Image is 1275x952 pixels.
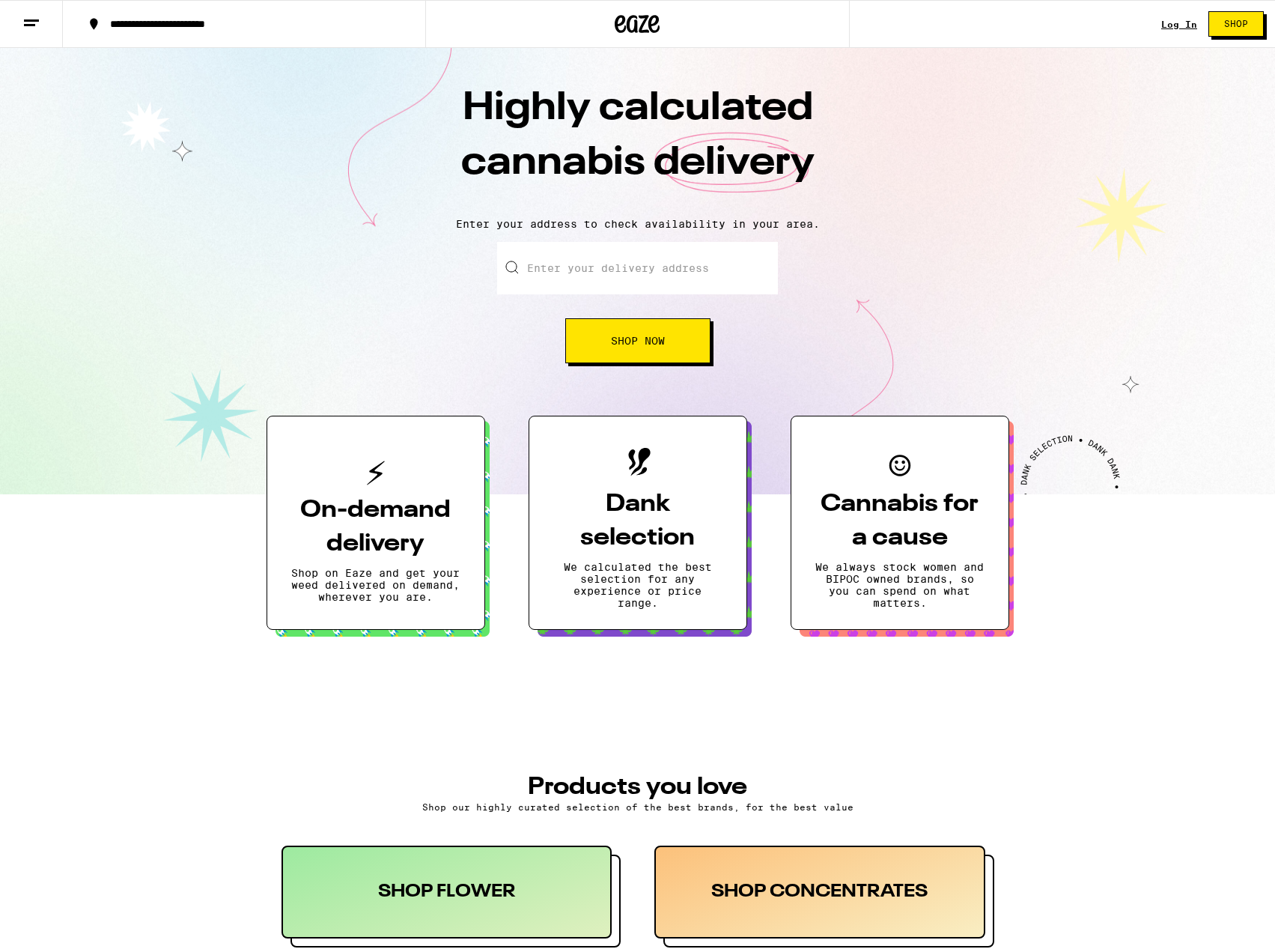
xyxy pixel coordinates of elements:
span: Shop [1224,19,1248,28]
input: Enter your delivery address [497,242,778,294]
span: Shop Now [611,336,665,346]
p: Shop our highly curated selection of the best brands, for the best value [282,802,994,812]
button: SHOP CONCENTRATES [654,846,994,948]
h3: Dank selection [553,488,722,555]
a: Shop [1197,11,1275,37]
p: We calculated the best selection for any experience or price range. [553,561,722,609]
button: Cannabis for a causeWe always stock women and BIPOC owned brands, so you can spend on what matters. [791,416,1009,630]
p: Enter your address to check availability in your area. [15,218,1260,230]
a: Log In [1161,19,1197,29]
div: SHOP FLOWER [282,846,612,939]
h3: PRODUCTS YOU LOVE [282,775,994,799]
p: Shop on Eaze and get your weed delivered on demand, wherever you are. [291,567,460,603]
h3: Cannabis for a cause [815,488,985,555]
button: On-demand deliveryShop on Eaze and get your weed delivered on demand, wherever you are. [267,416,485,630]
button: Shop [1208,11,1264,37]
p: We always stock women and BIPOC owned brands, so you can spend on what matters. [815,561,985,609]
h1: Highly calculated cannabis delivery [376,82,900,206]
div: SHOP CONCENTRATES [654,846,985,939]
button: Dank selectionWe calculated the best selection for any experience or price range. [529,416,747,630]
button: Shop Now [565,318,710,363]
h3: On-demand delivery [291,494,460,561]
button: SHOP FLOWER [282,846,621,948]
